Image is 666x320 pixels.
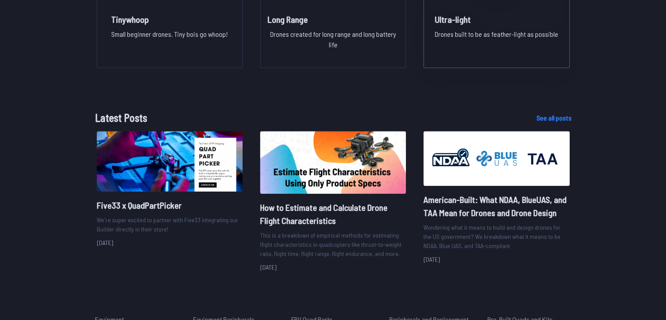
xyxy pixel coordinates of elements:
h2: Five33 x QuadPartPicker [97,199,243,212]
p: Drones built to be as feather-light as possible [435,29,558,57]
a: image of postAmerican-Built: What NDAA, BlueUAS, and TAA Mean for Drones and Drone DesignWonderin... [423,131,569,264]
h2: How to Estimate and Calculate Drone Flight Characteristics [260,201,406,227]
h2: American-Built: What NDAA, BlueUAS, and TAA Mean for Drones and Drone Design [423,193,569,219]
span: [DATE] [423,256,440,263]
a: image of postFive33 x QuadPartPickerWe're super excited to partner with Five33 integrating our Bu... [97,131,243,247]
img: image of post [260,131,406,194]
p: This is a breakdown of empirical methods for estimating flight characteristics in quadcopters lik... [260,231,406,258]
h1: Latest Posts [95,110,522,126]
h2: Long Range [268,13,398,25]
span: [DATE] [97,239,113,246]
img: image of post [423,131,569,186]
p: Wondering what it means to build and design drones for the US government? We breakdown what it me... [423,223,569,250]
a: image of postHow to Estimate and Calculate Drone Flight CharacteristicsThis is a breakdown of emp... [260,131,406,272]
a: See all posts [536,113,571,123]
img: image of post [97,131,243,191]
h2: Tinywhoop [111,13,228,25]
h2: Ultra-light [435,13,558,25]
p: Small beginner drones. Tiny bois go whoop! [111,29,228,57]
span: [DATE] [260,263,277,271]
p: Drones created for long range and long battery life [268,29,398,57]
p: We're super excited to partner with Five33 integrating our Builder directly in their store! [97,215,243,234]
